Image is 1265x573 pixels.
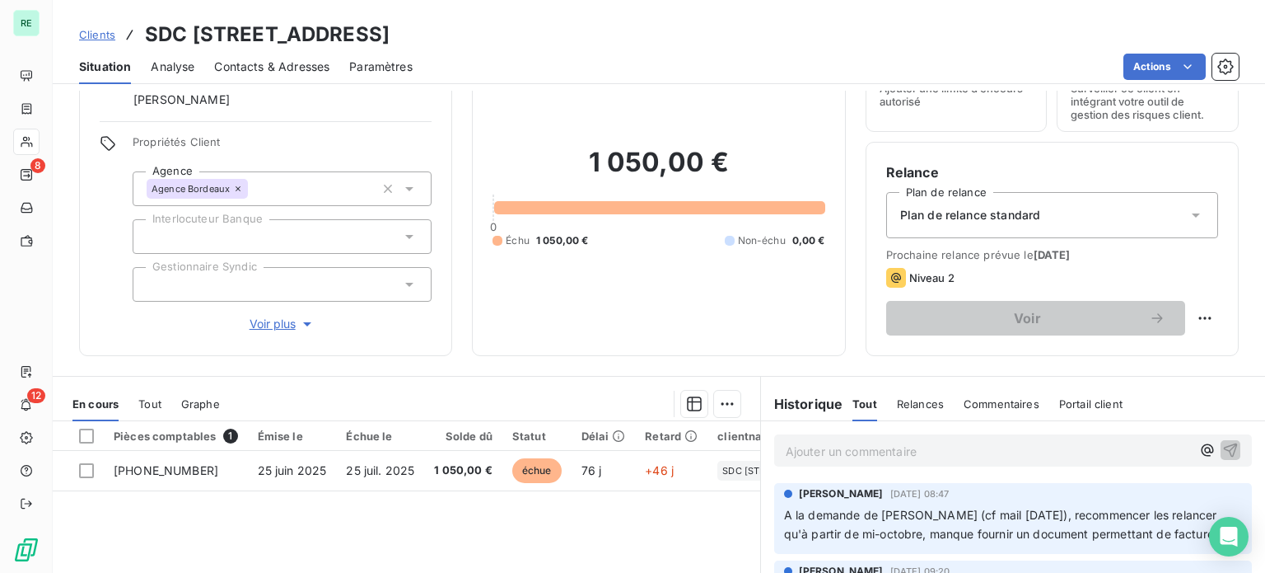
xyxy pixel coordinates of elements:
span: Portail client [1059,397,1123,411]
span: Agence Bordeaux [152,184,230,194]
button: Voir plus [133,315,432,333]
span: Situation [79,59,131,75]
span: Voir plus [250,316,315,332]
span: Contacts & Adresses [214,59,329,75]
span: Ajouter une limite d’encours autorisé [880,82,1034,108]
span: 1 050,00 € [434,463,492,479]
span: Commentaires [964,397,1039,411]
span: 76 j [581,463,602,477]
img: Logo LeanPay [13,537,40,563]
span: 1 050,00 € [536,233,589,248]
span: Paramètres [349,59,413,75]
span: A la demande de [PERSON_NAME] (cf mail [DATE]), recommencer les relancer qu'à partir de mi-octobr... [784,508,1221,541]
input: Ajouter une valeur [147,277,160,292]
span: Graphe [181,397,220,411]
span: SDC [STREET_ADDRESS] [722,466,795,476]
span: Clients [79,28,115,41]
a: Clients [79,26,115,43]
input: Ajouter une valeur [147,229,160,244]
span: Niveau 2 [909,271,955,284]
div: Délai [581,430,626,443]
span: 25 juin 2025 [258,463,327,477]
div: Pièces comptables [114,429,238,444]
span: [DATE] [1034,248,1071,261]
span: Relances [897,397,944,411]
span: [DATE] 08:47 [890,489,950,499]
div: Solde dû [434,430,492,443]
span: Surveiller ce client en intégrant votre outil de gestion des risques client. [1071,82,1225,121]
span: Voir [906,312,1149,325]
span: 1 [223,429,238,444]
div: clientname [717,430,800,443]
h6: Relance [886,162,1218,182]
h2: 1 050,00 € [492,146,824,195]
span: échue [512,458,562,483]
span: 0 [490,220,497,233]
div: Statut [512,430,562,443]
span: Prochaine relance prévue le [886,248,1218,261]
span: Échu [506,233,530,248]
span: 25 juil. 2025 [346,463,414,477]
span: 0,00 € [792,233,825,248]
span: Tout [138,397,161,411]
button: Voir [886,301,1185,336]
div: Retard [645,430,698,443]
span: En cours [72,397,119,411]
div: Émise le [258,430,327,443]
h6: Historique [761,394,843,414]
span: 12 [27,388,45,403]
span: +46 j [645,463,674,477]
h3: SDC [STREET_ADDRESS] [145,20,390,49]
div: Open Intercom Messenger [1209,517,1249,557]
span: [PERSON_NAME] [133,92,230,108]
span: Plan de relance standard [900,207,1041,223]
div: Échue le [346,430,414,443]
span: Propriétés Client [133,135,432,158]
span: Analyse [151,59,194,75]
span: [PHONE_NUMBER] [114,463,218,477]
span: Non-échu [738,233,786,248]
span: Tout [852,397,877,411]
span: 8 [30,158,45,173]
button: Actions [1123,54,1206,80]
input: Ajouter une valeur [248,181,261,196]
div: RE [13,10,40,36]
span: [PERSON_NAME] [799,486,884,501]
